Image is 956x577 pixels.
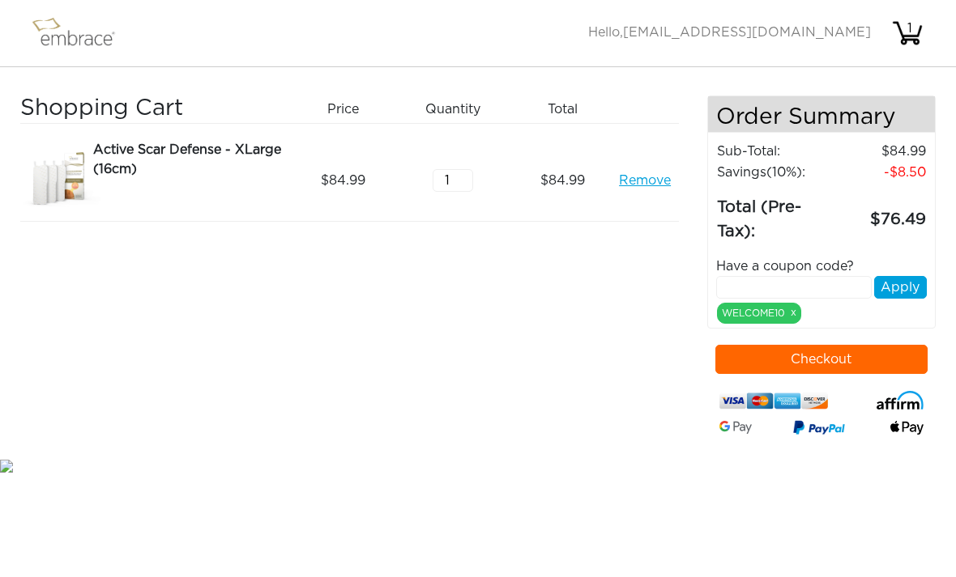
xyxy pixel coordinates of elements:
a: 1 [891,26,924,39]
span: 84.99 [540,171,585,190]
img: affirm-logo.svg [877,391,924,409]
div: Price [295,95,404,123]
h4: Order Summary [708,96,936,133]
button: Checkout [715,345,928,374]
img: Google-Pay-Logo.svg [719,421,753,434]
div: Have a coupon code? [704,257,940,276]
div: Total [514,95,623,123]
td: Sub-Total: [716,141,832,162]
img: credit-cards.png [719,390,829,413]
span: Hello, [588,26,871,39]
td: Total (Pre-Tax): [716,183,832,244]
span: [EMAIL_ADDRESS][DOMAIN_NAME] [623,26,871,39]
img: logo.png [28,13,134,53]
span: (10%) [766,166,802,179]
div: Active Scar Defense - XLarge (16cm) [93,140,283,179]
td: 76.49 [832,183,927,244]
span: Quantity [425,100,480,119]
span: 84.99 [321,171,365,190]
td: Savings : [716,162,832,183]
a: x [791,305,796,320]
img: paypal-v3.png [793,418,845,439]
a: Remove [619,171,671,190]
div: 1 [894,19,926,38]
div: WELCOME10 [717,303,801,324]
img: a09f5d18-8da6-11e7-9c79-02e45ca4b85b.jpeg [20,140,101,221]
img: fullApplePay.png [890,421,924,435]
td: 8.50 [832,162,927,183]
img: cart [891,17,924,49]
button: Apply [874,276,927,299]
td: 84.99 [832,141,927,162]
h3: Shopping Cart [20,95,283,123]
